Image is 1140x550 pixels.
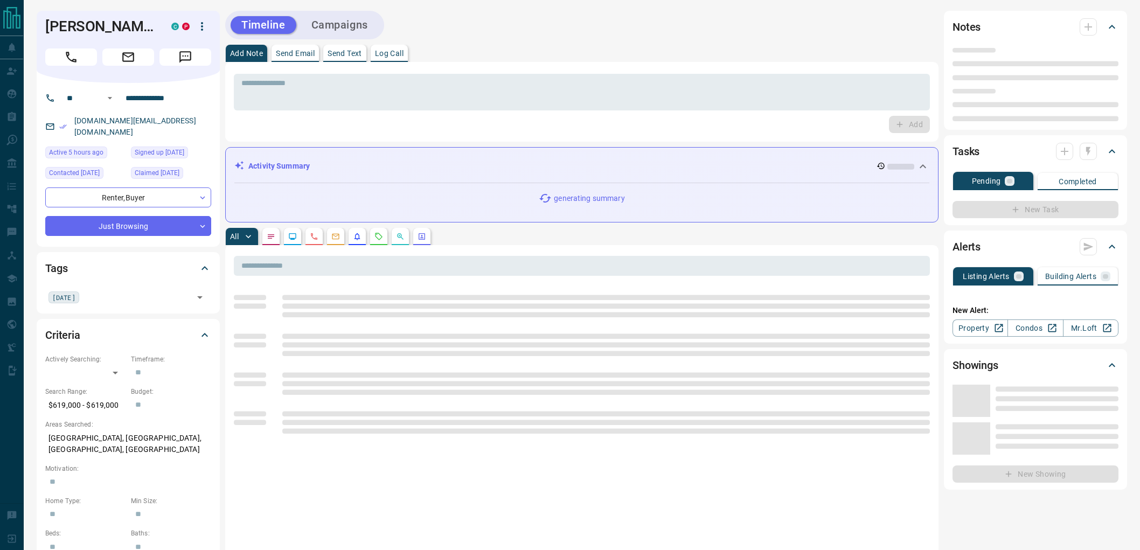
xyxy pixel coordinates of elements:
[45,187,211,207] div: Renter , Buyer
[310,232,318,241] svg: Calls
[45,396,126,414] p: $619,000 - $619,000
[45,387,126,396] p: Search Range:
[49,168,100,178] span: Contacted [DATE]
[103,92,116,105] button: Open
[131,354,211,364] p: Timeframe:
[192,290,207,305] button: Open
[953,352,1118,378] div: Showings
[1059,178,1097,185] p: Completed
[49,147,103,158] span: Active 5 hours ago
[182,23,190,30] div: property.ca
[45,464,211,474] p: Motivation:
[52,292,75,303] span: [DATE]
[131,147,211,162] div: Sat Oct 09 2021
[45,48,97,66] span: Call
[59,123,67,130] svg: Email Verified
[953,143,979,160] h2: Tasks
[45,528,126,538] p: Beds:
[135,168,179,178] span: Claimed [DATE]
[375,50,404,57] p: Log Call
[74,116,196,136] a: [DOMAIN_NAME][EMAIL_ADDRESS][DOMAIN_NAME]
[396,232,405,241] svg: Opportunities
[45,18,155,35] h1: [PERSON_NAME]
[45,429,211,458] p: [GEOGRAPHIC_DATA], [GEOGRAPHIC_DATA], [GEOGRAPHIC_DATA], [GEOGRAPHIC_DATA]
[953,305,1118,316] p: New Alert:
[131,387,211,396] p: Budget:
[234,156,929,176] div: Activity Summary
[230,233,239,240] p: All
[231,16,296,34] button: Timeline
[972,177,1001,185] p: Pending
[267,232,275,241] svg: Notes
[248,161,310,172] p: Activity Summary
[45,216,211,236] div: Just Browsing
[45,255,211,281] div: Tags
[45,147,126,162] div: Sun Oct 12 2025
[230,50,263,57] p: Add Note
[554,193,624,204] p: generating summary
[374,232,383,241] svg: Requests
[953,238,981,255] h2: Alerts
[131,496,211,506] p: Min Size:
[953,138,1118,164] div: Tasks
[45,322,211,348] div: Criteria
[171,23,179,30] div: condos.ca
[288,232,297,241] svg: Lead Browsing Activity
[963,273,1010,280] p: Listing Alerts
[1007,319,1063,337] a: Condos
[102,48,154,66] span: Email
[953,18,981,36] h2: Notes
[331,232,340,241] svg: Emails
[1063,319,1118,337] a: Mr.Loft
[135,147,184,158] span: Signed up [DATE]
[418,232,426,241] svg: Agent Actions
[353,232,362,241] svg: Listing Alerts
[45,354,126,364] p: Actively Searching:
[953,319,1008,337] a: Property
[45,496,126,506] p: Home Type:
[328,50,362,57] p: Send Text
[45,260,67,277] h2: Tags
[45,326,80,344] h2: Criteria
[953,234,1118,260] div: Alerts
[131,528,211,538] p: Baths:
[131,167,211,182] div: Sat Oct 09 2021
[953,14,1118,40] div: Notes
[953,357,998,374] h2: Showings
[1045,273,1096,280] p: Building Alerts
[159,48,211,66] span: Message
[45,420,211,429] p: Areas Searched:
[45,167,126,182] div: Sat May 24 2025
[276,50,315,57] p: Send Email
[301,16,379,34] button: Campaigns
